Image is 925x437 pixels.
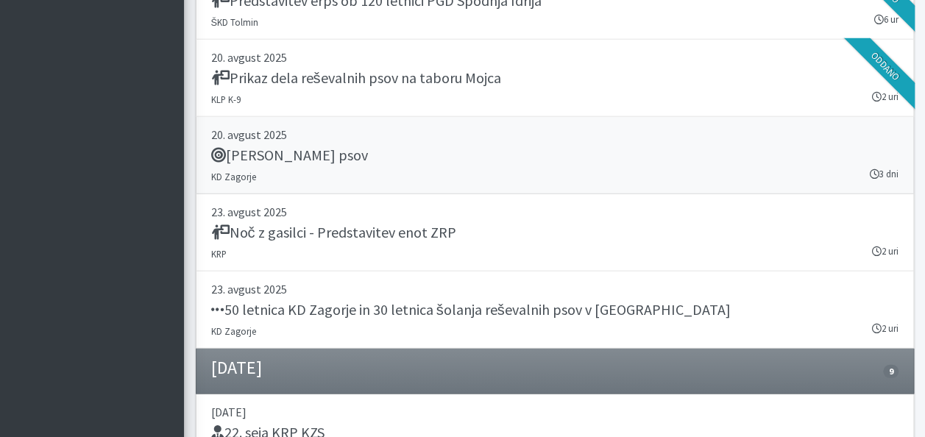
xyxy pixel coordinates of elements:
[872,321,899,335] small: 2 uri
[211,93,241,105] small: KLP K-9
[196,194,914,271] a: 23. avgust 2025 Noč z gasilci - Predstavitev enot ZRP KRP 2 uri
[211,171,256,182] small: KD Zagorje
[211,403,899,421] p: [DATE]
[211,301,731,319] h5: 50 letnica KD Zagorje in 30 letnica šolanja reševalnih psov v [GEOGRAPHIC_DATA]
[211,224,456,241] h5: Noč z gasilci - Predstavitev enot ZRP
[211,146,368,164] h5: [PERSON_NAME] psov
[870,167,899,181] small: 3 dni
[211,280,899,298] p: 23. avgust 2025
[211,126,899,143] p: 20. avgust 2025
[211,203,899,221] p: 23. avgust 2025
[196,271,914,349] a: 23. avgust 2025 50 letnica KD Zagorje in 30 letnica šolanja reševalnih psov v [GEOGRAPHIC_DATA] K...
[211,358,262,379] h4: [DATE]
[211,49,899,66] p: 20. avgust 2025
[196,40,914,117] a: 20. avgust 2025 Prikaz dela reševalnih psov na taboru Mojca KLP K-9 2 uri Oddano
[211,69,501,87] h5: Prikaz dela reševalnih psov na taboru Mojca
[872,244,899,258] small: 2 uri
[883,365,898,378] span: 9
[211,325,256,337] small: KD Zagorje
[211,16,259,28] small: ŠKD Tolmin
[211,248,227,260] small: KRP
[196,117,914,194] a: 20. avgust 2025 [PERSON_NAME] psov KD Zagorje 3 dni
